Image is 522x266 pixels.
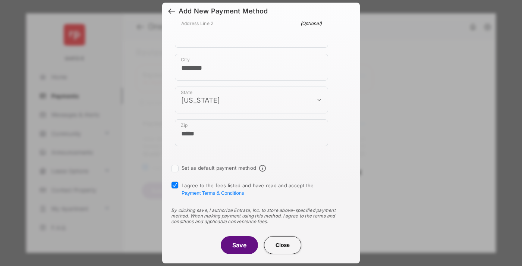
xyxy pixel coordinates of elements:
button: I agree to the fees listed and have read and accept the [182,190,244,196]
label: Set as default payment method [182,165,256,171]
span: Default payment method info [259,165,266,172]
div: payment_method_screening[postal_addresses][administrativeArea] [175,87,328,113]
div: payment_method_screening[postal_addresses][locality] [175,54,328,81]
button: Close [264,236,301,254]
div: By clicking save, I authorize Entrata, Inc. to store above-specified payment method. When making ... [171,207,351,224]
div: payment_method_screening[postal_addresses][postalCode] [175,119,328,146]
button: Save [221,236,258,254]
span: I agree to the fees listed and have read and accept the [182,182,314,196]
div: Add New Payment Method [179,7,268,15]
div: payment_method_screening[postal_addresses][addressLine2] [175,17,328,48]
